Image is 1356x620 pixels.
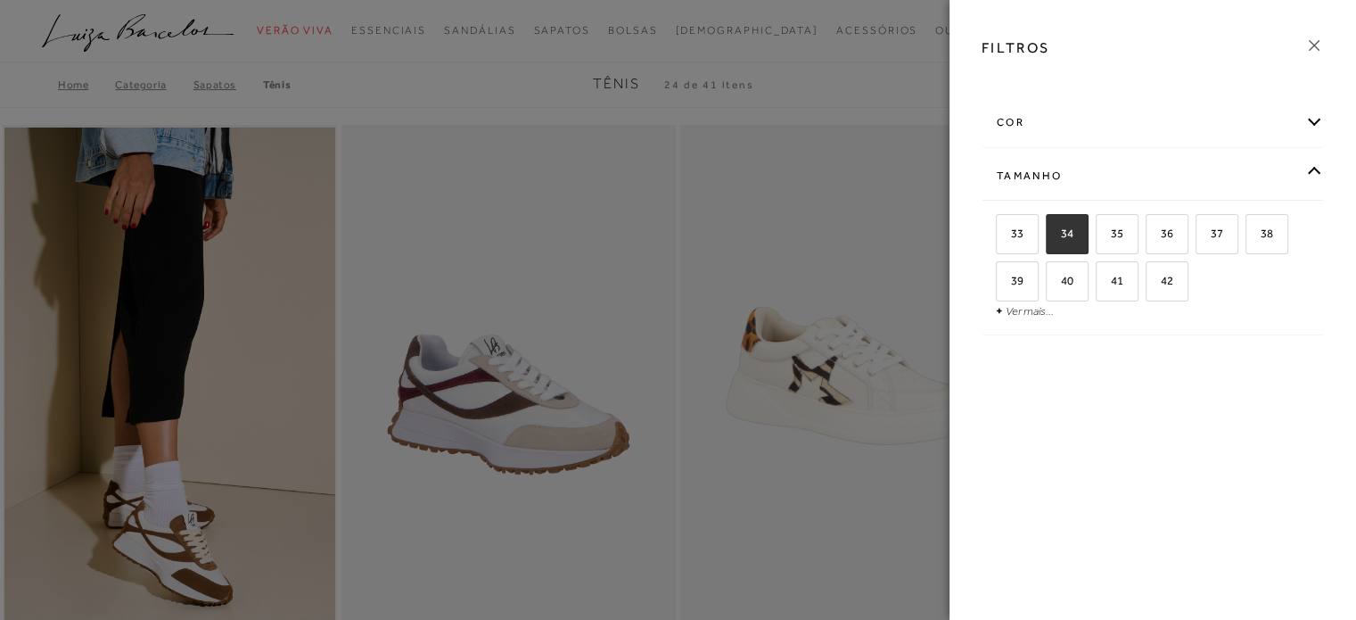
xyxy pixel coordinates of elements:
input: 42 [1143,275,1161,293]
input: 36 [1143,227,1161,245]
input: 37 [1193,227,1211,245]
span: 41 [1097,274,1123,287]
input: 40 [1043,275,1061,293]
span: 36 [1147,227,1173,240]
input: 41 [1093,275,1111,293]
div: Tamanho [982,153,1323,200]
input: 39 [993,275,1011,293]
input: 33 [993,227,1011,245]
span: 33 [998,227,1023,240]
span: 39 [998,274,1023,287]
span: 38 [1247,227,1273,240]
div: cor [982,99,1323,146]
span: 35 [1097,227,1123,240]
span: 42 [1147,274,1173,287]
span: 34 [1048,227,1073,240]
span: 37 [1197,227,1223,240]
input: 38 [1243,227,1261,245]
span: + [996,303,1003,318]
span: 40 [1048,274,1073,287]
input: 34 [1043,227,1061,245]
h3: FILTROS [982,37,1050,58]
a: Ver mais... [1006,304,1054,318]
input: 35 [1093,227,1111,245]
